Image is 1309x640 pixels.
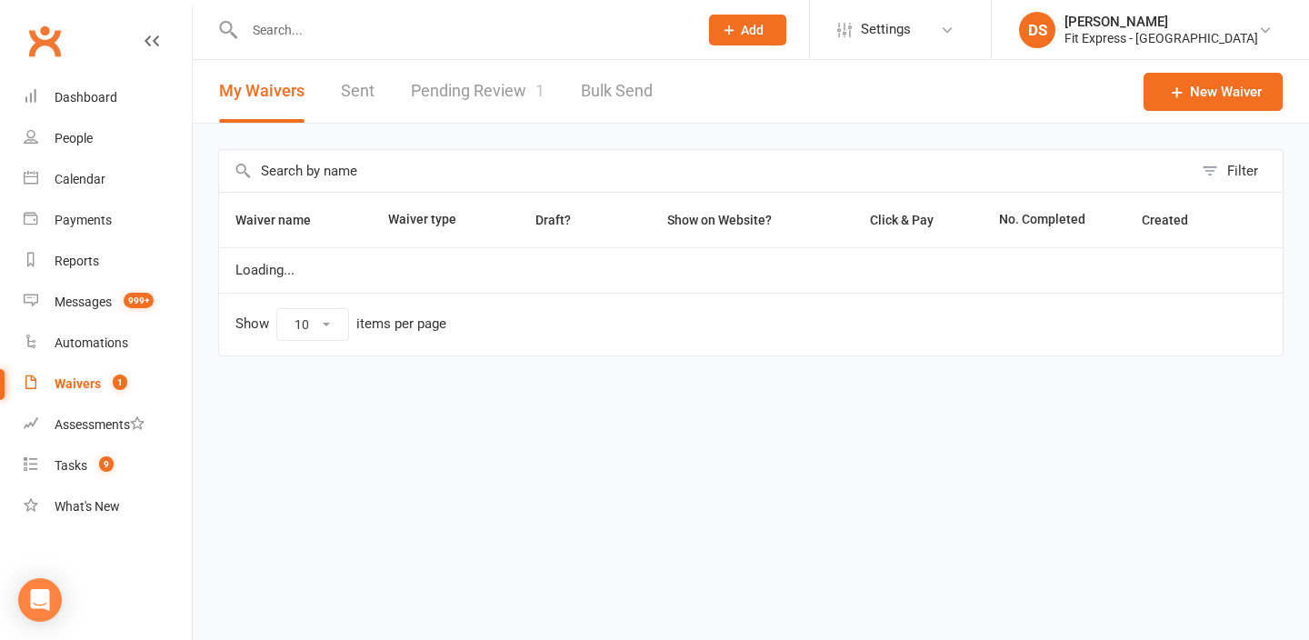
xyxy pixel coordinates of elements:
[235,213,331,227] span: Waiver name
[741,23,764,37] span: Add
[219,247,1283,293] td: Loading...
[55,295,112,309] div: Messages
[1227,160,1258,182] div: Filter
[55,254,99,268] div: Reports
[24,241,192,282] a: Reports
[870,213,934,227] span: Click & Pay
[1142,213,1208,227] span: Created
[1144,73,1283,111] a: New Waiver
[519,209,591,231] button: Draft?
[667,213,772,227] span: Show on Website?
[24,445,192,486] a: Tasks 9
[983,193,1124,247] th: No. Completed
[99,456,114,472] span: 9
[1064,30,1258,46] div: Fit Express - [GEOGRAPHIC_DATA]
[709,15,786,45] button: Add
[535,81,545,100] span: 1
[239,17,685,43] input: Search...
[581,60,653,123] a: Bulk Send
[22,18,67,64] a: Clubworx
[1019,12,1055,48] div: DS
[651,209,792,231] button: Show on Website?
[55,376,101,391] div: Waivers
[55,335,128,350] div: Automations
[55,458,87,473] div: Tasks
[219,150,1193,192] input: Search by name
[1142,209,1208,231] button: Created
[24,159,192,200] a: Calendar
[24,364,192,405] a: Waivers 1
[24,118,192,159] a: People
[535,213,571,227] span: Draft?
[24,323,192,364] a: Automations
[372,193,493,247] th: Waiver type
[113,375,127,390] span: 1
[235,209,331,231] button: Waiver name
[24,77,192,118] a: Dashboard
[55,499,120,514] div: What's New
[1193,150,1283,192] button: Filter
[235,308,446,341] div: Show
[18,578,62,622] div: Open Intercom Messenger
[854,209,954,231] button: Click & Pay
[55,131,93,145] div: People
[55,172,105,186] div: Calendar
[861,9,911,50] span: Settings
[341,60,375,123] a: Sent
[55,90,117,105] div: Dashboard
[55,213,112,227] div: Payments
[24,282,192,323] a: Messages 999+
[1064,14,1258,30] div: [PERSON_NAME]
[124,293,154,308] span: 999+
[55,417,145,432] div: Assessments
[24,200,192,241] a: Payments
[219,60,305,123] button: My Waivers
[356,316,446,332] div: items per page
[24,405,192,445] a: Assessments
[24,486,192,527] a: What's New
[411,60,545,123] a: Pending Review1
